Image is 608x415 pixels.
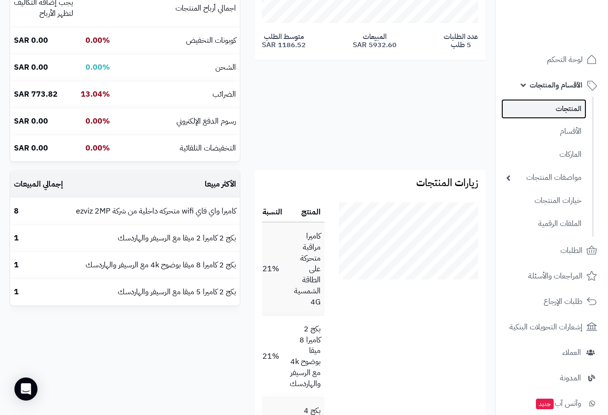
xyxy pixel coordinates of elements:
span: العملاء [562,346,581,359]
a: وآتس آبجديد [501,392,602,415]
span: متوسط الطلب 1186.52 SAR [262,33,306,49]
td: بكج 2 كاميرا 8 ميقا بوضوح 4k مع الرسيفر والهاردسك [286,316,324,397]
td: التخفيضات التلقائية [114,135,240,162]
td: 21% [259,316,286,397]
b: 773.82 SAR [14,88,58,100]
a: المراجعات والأسئلة [501,264,602,288]
b: 1 [14,286,19,298]
td: كوبونات التخفيض [114,27,240,54]
a: الماركات [501,144,586,165]
b: 8 [14,205,19,217]
td: إجمالي المبيعات [10,171,68,198]
a: مواصفات المنتجات [501,167,586,188]
b: 0.00% [86,62,110,73]
a: العملاء [501,341,602,364]
td: الضرائب [114,81,240,108]
span: طلبات الإرجاع [544,295,583,308]
span: الأقسام والمنتجات [530,78,583,92]
a: إشعارات التحويلات البنكية [501,315,602,339]
span: المبيعات 5932.60 SAR [353,33,397,49]
a: خيارات المنتجات [501,190,586,211]
a: المدونة [501,366,602,390]
b: 13.04% [81,88,110,100]
span: إشعارات التحويلات البنكية [509,320,583,334]
td: الشحن [114,54,240,81]
td: بكج 2 كاميرا 2 ميقا مع الرسيفر والهاردسك [68,225,240,252]
span: عدد الطلبات 5 طلب [444,33,478,49]
td: كاميرا واي فاي wifi متحركه داخلية من شركة ezviz 2MP [68,198,240,225]
b: 1 [14,259,19,271]
a: المنتجات [501,99,586,119]
b: 0.00 SAR [14,115,48,127]
th: المنتج [286,203,324,223]
div: Open Intercom Messenger [14,377,37,401]
td: رسوم الدفع الإلكتروني [114,108,240,135]
span: جديد [536,399,554,409]
a: الملفات الرقمية [501,214,586,234]
b: 0.00% [86,142,110,154]
span: المدونة [560,371,581,385]
b: 0.00% [86,115,110,127]
td: الأكثر مبيعا [68,171,240,198]
b: 0.00 SAR [14,35,48,46]
span: لوحة التحكم [547,53,583,66]
a: الطلبات [501,239,602,262]
span: المراجعات والأسئلة [528,269,583,283]
b: 1 [14,232,19,244]
span: وآتس آب [535,397,581,410]
b: 0.00 SAR [14,62,48,73]
a: طلبات الإرجاع [501,290,602,313]
span: الطلبات [560,244,583,257]
b: 0.00% [86,35,110,46]
a: لوحة التحكم [501,48,602,71]
td: 21% [259,223,286,315]
td: كاميرا مراقبة متحركة على الطاقة الشمسية 4G [286,223,324,315]
b: 0.00 SAR [14,142,48,154]
th: النسبة [259,203,286,223]
a: الأقسام [501,121,586,142]
td: بكج 2 كاميرا 5 ميقا مع الرسيفر والهاردسك [68,279,240,305]
td: بكج 2 كاميرا 8 ميقا بوضوح 4k مع الرسيفر والهاردسك [68,252,240,278]
h3: زيارات المنتجات [262,177,478,189]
